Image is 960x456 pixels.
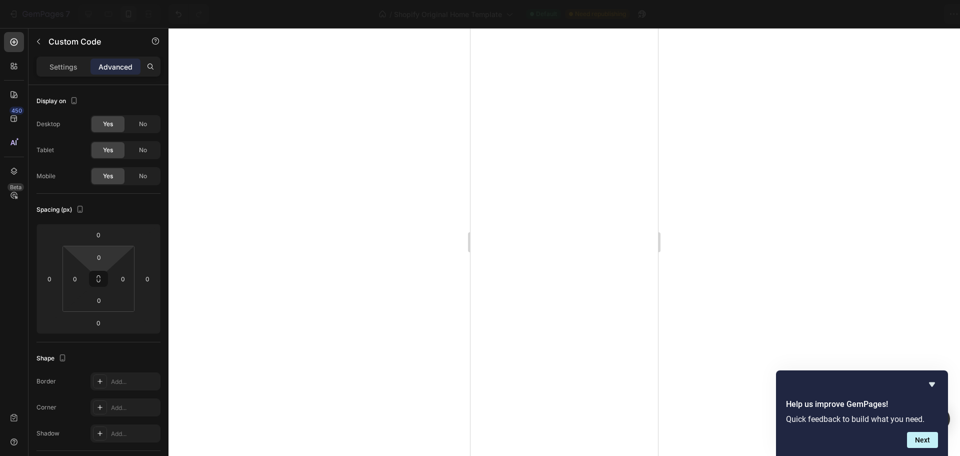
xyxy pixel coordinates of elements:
div: Mobile [36,172,55,181]
input: 0 [88,227,108,242]
input: 0px [89,293,109,308]
input: 0 [88,315,108,330]
p: Custom Code [48,36,133,48]
input: 0 [42,271,57,286]
div: Publish [902,9,927,20]
div: Tablet [36,146,54,155]
div: Border [36,377,56,386]
span: Yes [103,146,113,155]
button: 7 [4,4,74,24]
div: Display on [36,95,80,108]
span: / [389,9,392,20]
div: Add... [111,403,158,412]
span: Yes [103,120,113,129]
button: Hide survey [926,378,938,390]
p: Settings [49,62,77,72]
div: 450 [9,107,24,115]
div: Desktop [36,120,60,129]
h2: Help us improve GemPages! [786,398,938,410]
div: Shape [36,352,68,365]
div: Add... [111,429,158,438]
div: Help us improve GemPages! [786,378,938,448]
iframe: Design area [470,28,658,456]
span: No [139,146,147,155]
span: Yes [103,172,113,181]
p: Quick feedback to build what you need. [786,414,938,424]
input: 0px [115,271,130,286]
div: Corner [36,403,56,412]
span: No [139,172,147,181]
p: 7 [65,8,70,20]
input: 0px [67,271,82,286]
span: Default [536,10,557,19]
button: Next question [907,432,938,448]
div: Beta [7,183,24,191]
span: Shopify Original Home Template [394,9,502,20]
span: Need republishing [575,10,626,19]
input: 0 [89,250,109,265]
div: Shadow [36,429,59,438]
span: Save [865,10,881,19]
input: 0 [140,271,155,286]
button: Publish [893,4,935,24]
span: No [139,120,147,129]
div: Spacing (px) [36,203,86,217]
div: Undo/Redo [168,4,209,24]
p: Advanced [98,62,132,72]
button: Save [856,4,889,24]
div: Add... [111,377,158,386]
